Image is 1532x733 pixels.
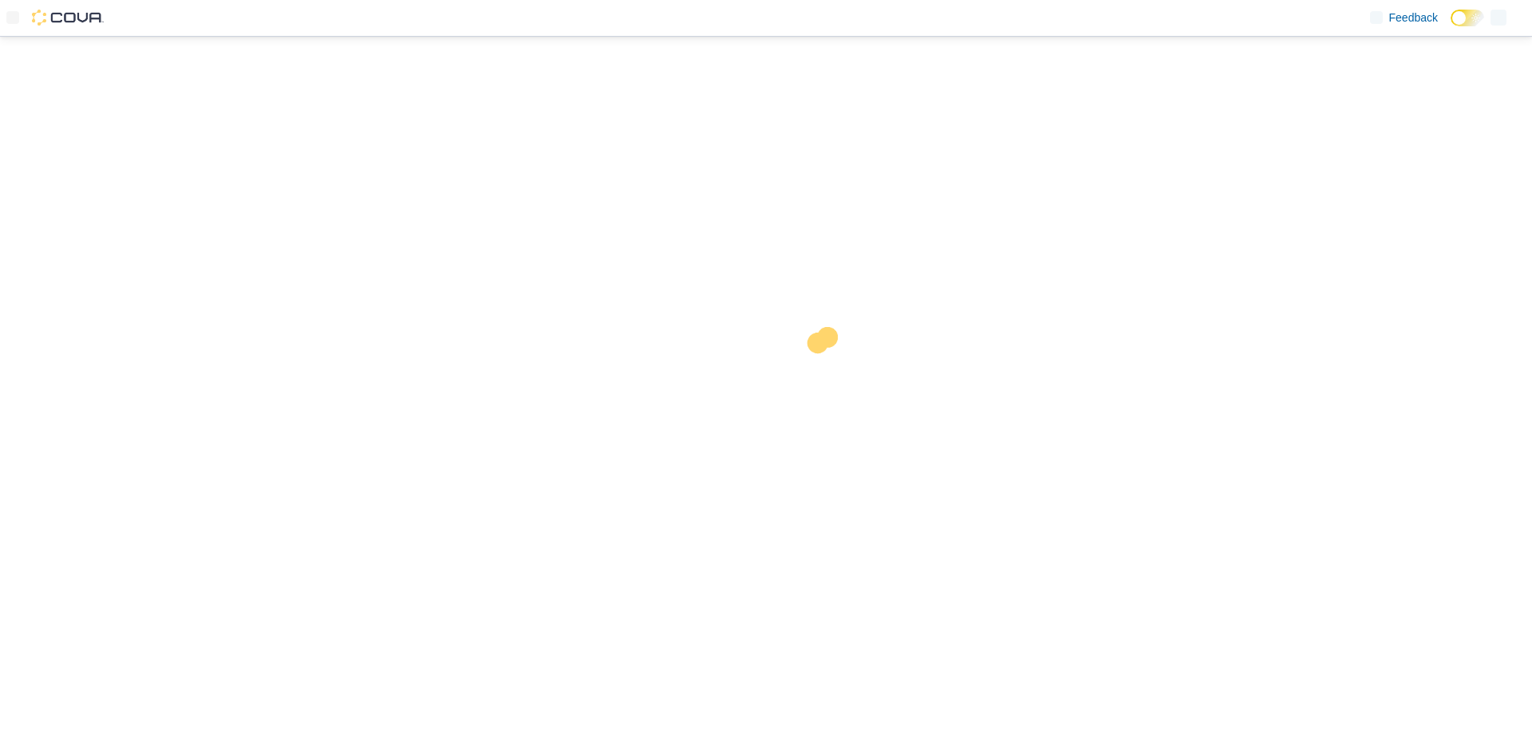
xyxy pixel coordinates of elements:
img: cova-loader [766,315,886,435]
span: Feedback [1389,10,1438,26]
img: Cova [32,10,104,26]
input: Dark Mode [1451,10,1484,26]
a: Feedback [1364,2,1444,33]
